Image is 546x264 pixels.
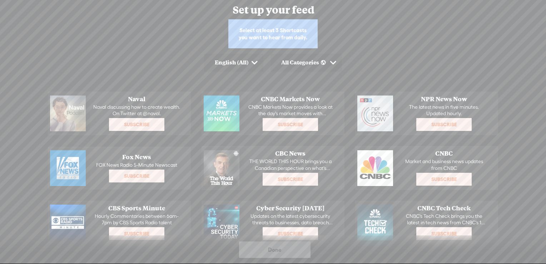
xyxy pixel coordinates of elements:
[263,119,317,130] span: Subscribe
[110,119,164,130] span: Subscribe
[243,158,338,171] p: THE WORLD THIS HOUR brings you a Canadian perspective on what's happening here, and around the wo...
[243,204,338,212] span: Cyber Security [DATE]
[417,119,471,130] span: Subscribe
[397,158,491,171] p: Market and business news updates from CNBC
[89,95,184,103] span: Naval
[110,170,164,182] span: Subscribe
[110,228,164,239] span: Subscribe
[417,228,471,239] span: Subscribe
[0,1,528,19] div: Set up your feed
[397,204,491,212] span: CNBC Tech Check
[397,104,491,117] p: The latest news in five minutes. Updated hourly.
[281,59,327,66] div: All Categories
[204,205,239,240] img: http%3A%2F%2Fres.cloudinary.com%2Ftrebble-fm%2Fimage%2Fupload%2Fv1543775769%2Fcom.trebble.trebble...
[50,150,86,186] img: http%3A%2F%2Fres.cloudinary.com%2Ftrebble-fm%2Fimage%2Fupload%2Fv1542839103%2Fcom.trebble.trebble...
[357,205,393,240] img: http%3A%2F%2Fres.cloudinary.com%2Ftrebble-fm%2Fimage%2Fupload%2Fv1559462339%2Fcom.trebble.trebble...
[243,150,338,157] span: CBC News
[243,213,338,226] p: Updates on the latest cybersecurity threats to businesses, data breach disclosures, and how you c...
[263,173,317,185] span: Subscribe
[263,228,317,239] span: Subscribe
[50,96,86,131] img: http%3A%2F%2Fres.cloudinary.com%2Ftrebble-fm%2Fimage%2Fupload%2Fv1553865821%2Fcom.trebble.trebble...
[243,104,338,117] p: CNBC Markets Now provides a look at the day's market moves with commentary and analysis from [PER...
[50,205,86,240] img: http%3A%2F%2Fres.cloudinary.com%2Ftrebble-fm%2Fimage%2Fupload%2Fv1543533050%2Fcom.trebble.trebble...
[215,59,249,66] div: English (All)
[89,104,184,117] p: Naval discussing how to create wealth. On Twitter at @naval.
[357,150,393,186] img: http%3A%2F%2Fres.cloudinary.com%2Ftrebble-fm%2Fimage%2Fupload%2Fv1611680116%2Fcom.trebble.trebble...
[268,244,282,255] span: Done
[89,153,184,161] span: Fox News
[417,173,471,185] span: Subscribe
[397,95,491,103] span: NPR News Now
[89,162,184,168] p: FOX News Radio 5-Minute Newscast
[204,150,239,186] img: http%3A%2F%2Fres.cloudinary.com%2Ftrebble-fm%2Fimage%2Fupload%2Fv1542841377%2Fcom.trebble.trebble...
[228,19,318,48] div: Select at least 3 Shortcasts you want to hear from daily.
[397,213,491,226] p: CNBC's Tech Check brings you the latest in tech news from CNBC's 1 Market in the heart of [GEOGRA...
[397,150,491,157] span: CNBC
[243,95,338,103] span: CNBC Markets Now
[89,204,184,212] span: CBS Sports Minute
[204,96,239,131] img: http%3A%2F%2Fres.cloudinary.com%2Ftrebble-fm%2Fimage%2Fupload%2Fv1559453549%2Fcom.trebble.trebble...
[89,213,184,226] p: Hourly Commentaries between 6am-7pm by CBS Sports Radio talent
[357,96,393,131] img: http%3A%2F%2Fres.cloudinary.com%2Ftrebble-fm%2Fimage%2Fupload%2Fv1542838297%2Fcom.trebble.trebble...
